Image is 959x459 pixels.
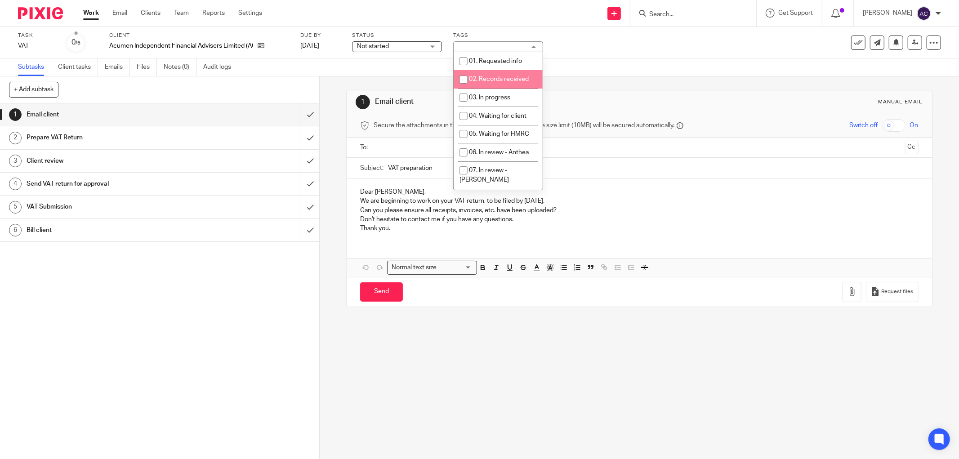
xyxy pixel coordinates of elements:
label: Subject: [360,164,384,173]
input: Search [648,11,729,19]
p: [PERSON_NAME] [863,9,912,18]
span: Get Support [778,10,813,16]
p: We are beginning to work on your VAT return, to be filed by [DATE]. [360,196,919,205]
img: Pixie [18,7,63,19]
span: Secure the attachments in this message. Files exceeding the size limit (10MB) will be secured aut... [374,121,674,130]
span: Request files [882,288,914,295]
p: Thank you. [360,224,919,233]
a: Subtasks [18,58,51,76]
button: Request files [866,282,918,302]
div: 1 [9,108,22,121]
label: Client [109,32,289,39]
span: [DATE] [300,43,319,49]
a: Settings [238,9,262,18]
label: Tags [453,32,543,39]
a: Team [174,9,189,18]
p: Dear [PERSON_NAME], [360,187,919,196]
h1: Bill client [27,223,204,237]
span: 07. In review - [PERSON_NAME] [459,167,509,183]
span: 04. Waiting for client [469,113,526,119]
div: 2 [9,132,22,144]
div: Search for option [387,261,477,275]
label: Due by [300,32,341,39]
span: 06. In review - Anthea [469,149,529,156]
div: VAT [18,41,54,50]
h1: Send VAT return for approval [27,177,204,191]
a: Audit logs [203,58,238,76]
a: Work [83,9,99,18]
span: Switch off [850,121,878,130]
span: 02. Records received [469,76,529,82]
span: 03. In progress [469,94,510,101]
h1: Client review [27,154,204,168]
span: Not started [357,43,389,49]
input: Search for option [439,263,472,272]
span: On [910,121,919,130]
a: Reports [202,9,225,18]
div: 1 [356,95,370,109]
h1: Email client [375,97,659,107]
div: 0 [71,37,80,48]
a: Clients [141,9,161,18]
div: 3 [9,155,22,167]
a: Email [112,9,127,18]
div: 5 [9,201,22,214]
small: /6 [76,40,80,45]
label: To: [360,143,370,152]
span: 01. Requested info [469,58,522,64]
button: + Add subtask [9,82,58,97]
p: Can you please ensure all receipts, invoices, etc. have been uploaded? [360,206,919,215]
a: Client tasks [58,58,98,76]
h1: VAT Submission [27,200,204,214]
span: Normal text size [389,263,438,272]
a: Emails [105,58,130,76]
button: Cc [905,141,919,154]
h1: Email client [27,108,204,121]
a: Files [137,58,157,76]
div: Manual email [879,98,923,106]
h1: Prepare VAT Return [27,131,204,144]
div: 6 [9,224,22,236]
label: Task [18,32,54,39]
p: Don't hesitate to contact me if you have any questions. [360,215,919,224]
span: 05. Waiting for HMRC [469,131,529,137]
img: svg%3E [917,6,931,21]
div: 4 [9,178,22,190]
input: Send [360,282,403,302]
label: Status [352,32,442,39]
p: Acumen Independent Financial Advisers Limited (ACCOUNTS GO TO HOME ADDRESS) [109,41,253,50]
a: Notes (0) [164,58,196,76]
